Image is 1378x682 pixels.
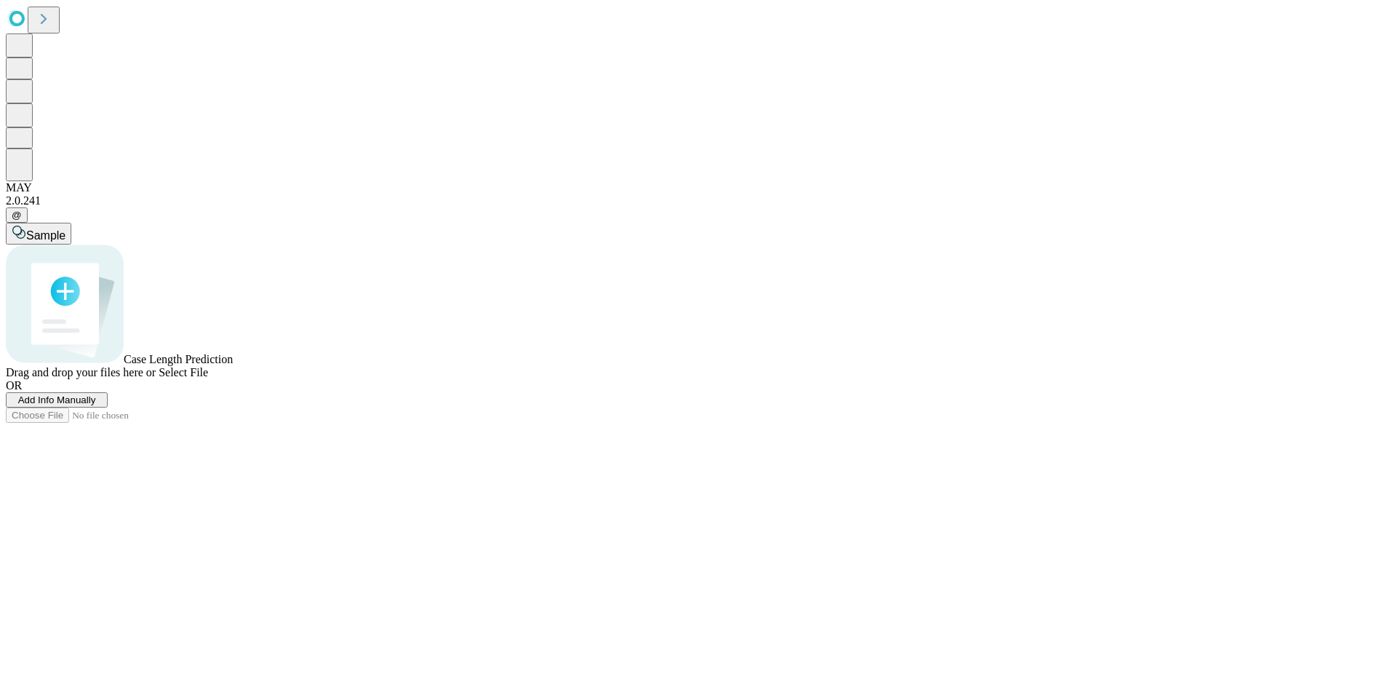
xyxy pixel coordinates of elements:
button: @ [6,207,28,223]
span: Case Length Prediction [124,353,233,365]
div: MAY [6,181,1372,194]
button: Add Info Manually [6,392,108,408]
span: Sample [26,229,65,242]
span: @ [12,210,22,221]
span: OR [6,379,22,392]
span: Drag and drop your files here or [6,366,156,378]
span: Add Info Manually [18,394,96,405]
span: Select File [159,366,208,378]
button: Sample [6,223,71,245]
div: 2.0.241 [6,194,1372,207]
